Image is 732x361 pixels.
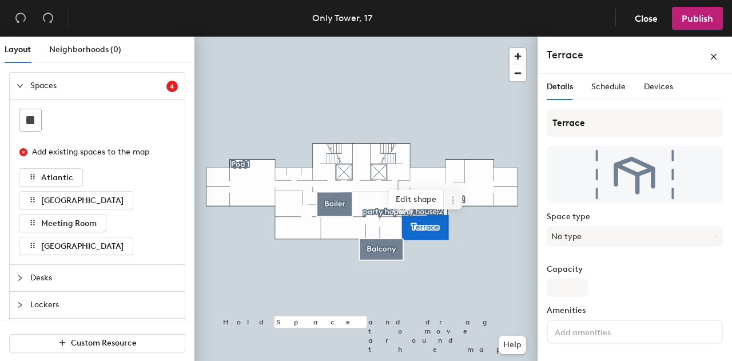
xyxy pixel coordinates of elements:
span: Lockers [30,292,178,318]
span: Close [635,13,658,24]
div: Add existing spaces to the map [32,146,168,158]
button: No type [547,226,723,247]
button: Close [625,7,667,30]
button: [GEOGRAPHIC_DATA] [19,191,133,209]
div: Only Tower, 17 [312,11,372,25]
span: [GEOGRAPHIC_DATA] [41,196,124,205]
span: close [710,53,718,61]
span: Details [547,82,573,92]
span: Parking Spots [30,319,178,345]
h4: Terrace [547,47,583,62]
span: close-circle [19,148,27,156]
span: expanded [17,82,23,89]
button: Publish [672,7,723,30]
button: Meeting Room [19,214,106,232]
label: Capacity [547,265,723,274]
button: Atlantic [19,168,83,187]
input: Add amenities [552,324,655,338]
button: Undo (⌘ + Z) [9,7,32,30]
label: Space type [547,212,723,221]
img: The space named Terrace [547,146,723,203]
button: Help [499,336,526,354]
span: collapsed [17,275,23,281]
span: 4 [170,82,174,90]
button: Redo (⌘ + ⇧ + Z) [37,7,59,30]
span: Atlantic [41,173,73,183]
span: [GEOGRAPHIC_DATA] [41,241,124,251]
span: Layout [5,45,31,54]
span: collapsed [17,302,23,308]
button: Custom Resource [9,334,185,352]
span: Schedule [591,82,626,92]
span: Desks [30,265,178,291]
span: undo [15,12,26,23]
span: Spaces [30,73,166,99]
span: Edit shape [389,190,444,209]
sup: 4 [166,81,178,92]
span: Publish [682,13,713,24]
button: [GEOGRAPHIC_DATA] [19,237,133,255]
span: Custom Resource [71,338,137,348]
label: Amenities [547,306,723,315]
span: Devices [644,82,673,92]
span: Neighborhoods (0) [49,45,121,54]
span: Meeting Room [41,219,97,228]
